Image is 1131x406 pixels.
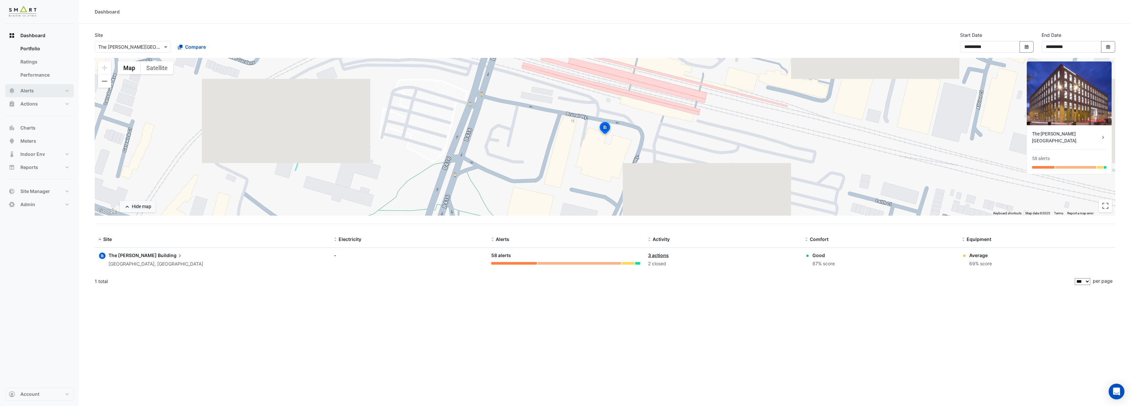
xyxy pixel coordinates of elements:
span: Indoor Env [20,151,45,157]
div: Open Intercom Messenger [1109,384,1124,399]
span: Equipment [967,236,991,242]
button: Keyboard shortcuts [993,211,1022,216]
fa-icon: Select Date [1105,44,1111,50]
button: Show street map [118,61,141,74]
div: Dashboard [95,8,120,15]
button: Compare [174,41,210,53]
button: Zoom in [98,61,111,74]
button: Toggle fullscreen view [1099,199,1112,212]
div: Dashboard [5,42,74,84]
button: Hide map [120,201,156,212]
div: 58 alerts [1032,155,1050,162]
span: Alerts [496,236,509,242]
span: Comfort [810,236,829,242]
button: Meters [5,134,74,148]
div: The [PERSON_NAME][GEOGRAPHIC_DATA] [1032,131,1100,144]
a: Ratings [15,55,74,68]
app-icon: Reports [9,164,15,171]
button: Site Manager [5,185,74,198]
img: Google [96,207,118,216]
span: Site [103,236,112,242]
div: 87% score [812,260,835,268]
img: site-pin-selected.svg [598,121,612,137]
app-icon: Alerts [9,87,15,94]
div: Average [969,252,992,259]
a: Report a map error [1067,211,1094,215]
span: Compare [185,43,206,50]
button: Account [5,388,74,401]
app-icon: Actions [9,101,15,107]
app-icon: Dashboard [9,32,15,39]
app-icon: Site Manager [9,188,15,195]
a: 3 actions [648,252,669,258]
button: Zoom out [98,75,111,88]
label: Start Date [960,32,982,38]
button: Actions [5,97,74,110]
button: Indoor Env [5,148,74,161]
label: Site [95,32,103,38]
a: Open this area in Google Maps (opens a new window) [96,207,118,216]
a: Terms (opens in new tab) [1054,211,1063,215]
button: Admin [5,198,74,211]
img: Company Logo [8,5,37,18]
fa-icon: Select Date [1024,44,1030,50]
span: Meters [20,138,36,144]
img: The Porter Building [1027,61,1112,125]
span: Electricity [339,236,361,242]
app-icon: Indoor Env [9,151,15,157]
div: 58 alerts [491,252,640,259]
span: The [PERSON_NAME] [108,252,157,258]
a: Portfolio [15,42,74,55]
div: Hide map [132,203,151,210]
span: Admin [20,201,35,208]
span: Building [158,252,183,259]
app-icon: Admin [9,201,15,208]
div: - [334,252,483,259]
button: Show satellite imagery [141,61,173,74]
button: Alerts [5,84,74,97]
a: Performance [15,68,74,82]
label: End Date [1042,32,1061,38]
span: per page [1093,278,1113,284]
span: Actions [20,101,38,107]
span: Charts [20,125,36,131]
app-icon: Meters [9,138,15,144]
span: Dashboard [20,32,45,39]
span: Account [20,391,39,397]
button: Charts [5,121,74,134]
div: 2 closed [648,260,797,268]
div: 69% score [969,260,992,268]
div: Good [812,252,835,259]
span: Site Manager [20,188,50,195]
div: [GEOGRAPHIC_DATA], [GEOGRAPHIC_DATA] [108,260,203,268]
button: Reports [5,161,74,174]
span: Map data ©2025 [1025,211,1050,215]
span: Alerts [20,87,34,94]
app-icon: Charts [9,125,15,131]
span: Reports [20,164,38,171]
div: 1 total [95,273,1073,290]
button: Dashboard [5,29,74,42]
span: Activity [653,236,670,242]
